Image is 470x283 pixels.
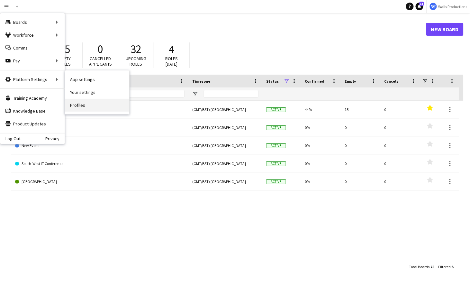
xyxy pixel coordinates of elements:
div: 0 [381,173,420,190]
a: Product Updates [0,117,65,130]
span: Confirmed [305,79,324,84]
input: Timezone Filter Input [204,90,258,98]
div: : [409,260,435,273]
span: Total Boards [409,264,430,269]
div: 0% [301,155,341,172]
div: 44% [301,101,341,118]
span: Active [266,125,286,130]
span: Active [266,143,286,148]
div: 0 [341,119,381,136]
div: 0% [301,137,341,154]
div: (GMT/BST) [GEOGRAPHIC_DATA] [188,173,262,190]
span: Filtered [438,264,451,269]
span: Timezone [192,79,210,84]
div: (GMT/BST) [GEOGRAPHIC_DATA] [188,155,262,172]
a: Profiles [65,99,129,112]
div: (GMT/BST) [GEOGRAPHIC_DATA] [188,137,262,154]
a: Training Academy [0,92,65,105]
span: Active [266,161,286,166]
div: : [438,260,454,273]
img: Logo [429,3,437,10]
span: 32 [131,42,141,56]
div: 0 [341,137,381,154]
span: Cancels [384,79,399,84]
a: New Board [426,23,464,36]
a: South-West IT Conference [15,155,185,173]
a: Freshers Week [15,119,185,137]
span: 75 [431,264,435,269]
a: Privacy [45,136,65,141]
span: Active [266,107,286,112]
div: 15 [341,101,381,118]
span: Active [266,179,286,184]
a: [GEOGRAPHIC_DATA] [15,173,185,191]
h1: Boards [11,24,426,34]
div: 0 [381,119,420,136]
span: 0 [98,42,103,56]
div: (GMT/BST) [GEOGRAPHIC_DATA] [188,119,262,136]
div: 0% [301,119,341,136]
div: 0% [301,173,341,190]
button: Open Filter Menu [192,91,198,97]
a: Log Out [0,136,21,141]
span: 4 [169,42,175,56]
div: 0 [341,173,381,190]
span: Cancelled applicants [89,56,112,67]
a: 11 [416,3,423,10]
a: Your settings [65,86,129,99]
a: New Event [15,137,185,155]
div: Pay [0,54,65,67]
span: Empty [345,79,356,84]
div: Platform Settings [0,73,65,86]
div: 0 [381,137,420,154]
span: 5 [452,264,454,269]
div: 0 [381,155,420,172]
div: Boards [0,16,65,29]
div: (GMT/BST) [GEOGRAPHIC_DATA] [188,101,262,118]
div: 0 [341,155,381,172]
div: 0 [381,101,420,118]
span: Upcoming roles [126,56,146,67]
span: 11 [420,2,424,6]
span: Walls Productions [438,4,467,9]
a: Comms [0,41,65,54]
div: Workforce [0,29,65,41]
a: Knowledge Base [0,105,65,117]
span: Status [266,79,279,84]
a: App settings [65,73,129,86]
span: Roles [DATE] [166,56,178,67]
